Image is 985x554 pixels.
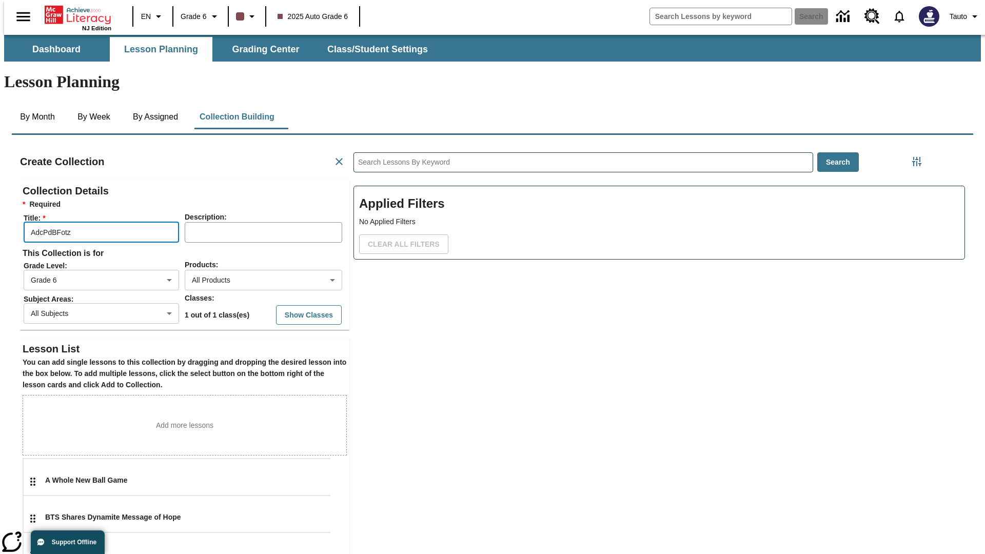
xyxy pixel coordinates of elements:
[359,216,959,227] p: No Applied Filters
[830,3,858,31] a: Data Center
[185,270,342,290] div: All Products
[329,151,349,172] button: Cancel
[82,25,111,31] span: NJ Edition
[185,222,342,243] input: Description
[23,246,347,261] h6: This Collection is for
[319,37,436,62] button: Class/Student Settings
[5,37,108,62] button: Dashboard
[950,11,967,22] span: Tauto
[185,261,218,269] span: Products :
[23,458,355,502] div: Press Up or Down arrow key to change lessons order, 1 out of 16
[52,539,96,546] span: Support Offline
[650,8,792,25] input: search field
[25,459,41,505] div: Draggable lesson: A Whole New Ball Game
[156,420,213,431] p: Add more lessons
[68,105,120,129] button: By Week
[185,294,214,302] span: Classes :
[353,186,965,260] div: Applied Filters
[359,191,959,216] h2: Applied Filters
[23,183,347,199] h2: Collection Details
[8,2,38,32] button: Open side menu
[23,495,355,539] div: Press Up or Down arrow key to change lessons order, 2 out of 16
[45,475,330,486] div: A Whole New Ball Game
[919,6,939,27] img: Avatar
[4,72,981,91] h1: Lesson Planning
[945,7,985,26] button: Profile/Settings
[25,496,41,542] div: Draggable lesson: BTS Shares Dynamite Message of Hope
[45,5,111,25] a: Home
[23,199,347,210] h6: Required
[110,37,212,62] button: Lesson Planning
[45,512,330,523] div: BTS Shares Dynamite Message of Hope
[354,153,813,172] input: Search Lessons By Keyword
[886,3,913,30] a: Notifications
[20,153,104,170] h2: Create Collection
[141,11,151,22] span: EN
[12,105,63,129] button: By Month
[913,3,945,30] button: Select a new avatar
[23,341,347,357] h2: Lesson List
[185,310,249,321] p: 1 out of 1 class(es)
[24,303,179,324] div: All Subjects
[24,295,184,303] span: Subject Areas :
[45,4,111,31] div: Home
[125,105,186,129] button: By Assigned
[817,152,859,172] button: Search
[232,7,262,26] button: Class color is dark brown. Change class color
[185,213,227,221] span: Description :
[23,357,347,391] h6: You can add single lessons to this collection by dragging and dropping the desired lesson into th...
[176,7,225,26] button: Grade: Grade 6, Select a grade
[136,7,169,26] button: Language: EN, Select a language
[181,11,207,22] span: Grade 6
[278,11,348,22] span: 2025 Auto Grade 6
[24,262,184,270] span: Grade Level :
[858,3,886,30] a: Resource Center, Will open in new tab
[4,37,437,62] div: SubNavbar
[4,35,981,62] div: SubNavbar
[24,214,184,222] span: Title :
[24,222,179,243] input: Title
[907,151,927,172] button: Filters Side menu
[24,270,179,290] div: Grade 6
[214,37,317,62] button: Grading Center
[276,305,342,325] button: Show Classes
[191,105,283,129] button: Collection Building
[31,530,105,554] button: Support Offline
